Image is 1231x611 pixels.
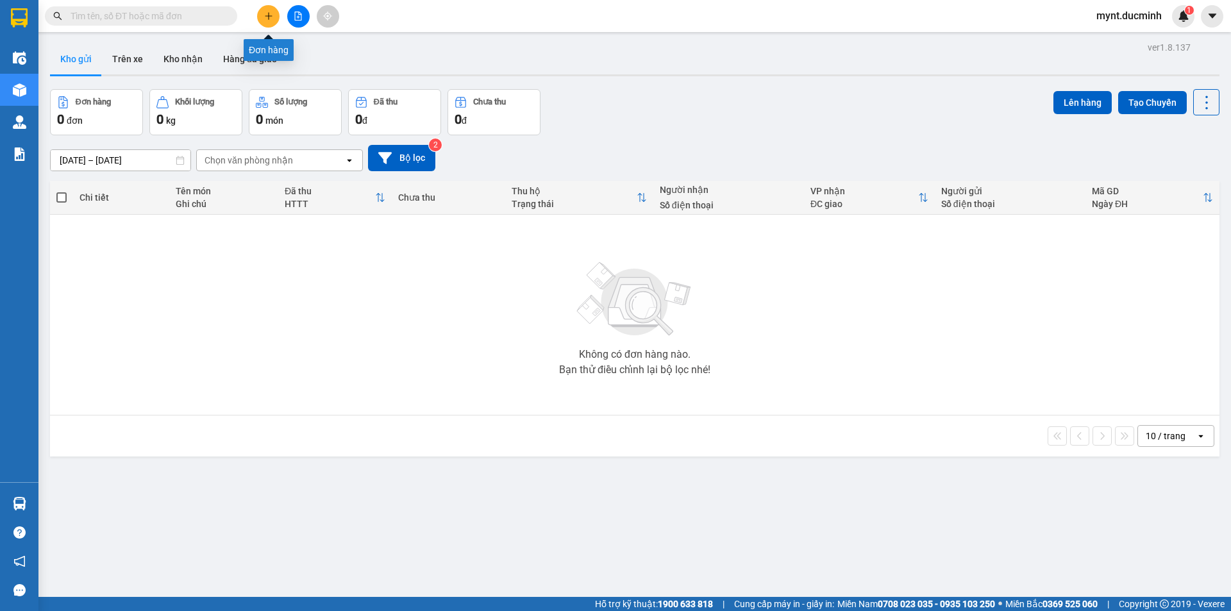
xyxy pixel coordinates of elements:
[13,115,26,129] img: warehouse-icon
[285,199,375,209] div: HTTT
[398,192,499,203] div: Chưa thu
[264,12,273,21] span: plus
[837,597,995,611] span: Miền Nam
[11,8,28,28] img: logo-vxr
[1092,186,1203,196] div: Mã GD
[362,115,367,126] span: đ
[156,112,163,127] span: 0
[723,597,724,611] span: |
[559,365,710,375] div: Bạn thử điều chỉnh lại bộ lọc nhé!
[1160,599,1169,608] span: copyright
[294,12,303,21] span: file-add
[804,181,935,215] th: Toggle SortBy
[274,97,307,106] div: Số lượng
[344,155,355,165] svg: open
[50,89,143,135] button: Đơn hàng0đơn
[13,526,26,539] span: question-circle
[67,115,83,126] span: đơn
[1185,6,1194,15] sup: 1
[374,97,398,106] div: Đã thu
[455,112,462,127] span: 0
[53,12,62,21] span: search
[595,597,713,611] span: Hỗ trợ kỹ thuật:
[249,89,342,135] button: Số lượng0món
[176,186,272,196] div: Tên món
[512,186,637,196] div: Thu hộ
[13,584,26,596] span: message
[1085,181,1219,215] th: Toggle SortBy
[998,601,1002,607] span: ⚪️
[1148,40,1191,54] div: ver 1.8.137
[149,89,242,135] button: Khối lượng0kg
[941,186,1079,196] div: Người gửi
[278,181,392,215] th: Toggle SortBy
[257,5,280,28] button: plus
[1178,10,1189,22] img: icon-new-feature
[13,497,26,510] img: warehouse-icon
[462,115,467,126] span: đ
[355,112,362,127] span: 0
[166,115,176,126] span: kg
[213,44,287,74] button: Hàng đã giao
[57,112,64,127] span: 0
[941,199,1079,209] div: Số điện thoại
[1086,8,1172,24] span: mynt.ducminh
[734,597,834,611] span: Cung cấp máy in - giấy in:
[244,39,294,61] div: Đơn hàng
[810,186,918,196] div: VP nhận
[505,181,653,215] th: Toggle SortBy
[1207,10,1218,22] span: caret-down
[51,150,190,171] input: Select a date range.
[13,555,26,567] span: notification
[368,145,435,171] button: Bộ lọc
[473,97,506,106] div: Chưa thu
[1146,430,1185,442] div: 10 / trang
[50,44,102,74] button: Kho gửi
[76,97,111,106] div: Đơn hàng
[256,112,263,127] span: 0
[660,185,798,195] div: Người nhận
[323,12,332,21] span: aim
[13,51,26,65] img: warehouse-icon
[265,115,283,126] span: món
[878,599,995,609] strong: 0708 023 035 - 0935 103 250
[71,9,222,23] input: Tìm tên, số ĐT hoặc mã đơn
[13,83,26,97] img: warehouse-icon
[285,186,375,196] div: Đã thu
[660,200,798,210] div: Số điện thoại
[512,199,637,209] div: Trạng thái
[1092,199,1203,209] div: Ngày ĐH
[175,97,214,106] div: Khối lượng
[448,89,540,135] button: Chưa thu0đ
[429,138,442,151] sup: 2
[1196,431,1206,441] svg: open
[810,199,918,209] div: ĐC giao
[1187,6,1191,15] span: 1
[287,5,310,28] button: file-add
[153,44,213,74] button: Kho nhận
[1201,5,1223,28] button: caret-down
[1053,91,1112,114] button: Lên hàng
[571,255,699,344] img: svg+xml;base64,PHN2ZyBjbGFzcz0ibGlzdC1wbHVnX19zdmciIHhtbG5zPSJodHRwOi8vd3d3LnczLm9yZy8yMDAwL3N2Zy...
[1118,91,1187,114] button: Tạo Chuyến
[205,154,293,167] div: Chọn văn phòng nhận
[176,199,272,209] div: Ghi chú
[317,5,339,28] button: aim
[579,349,691,360] div: Không có đơn hàng nào.
[102,44,153,74] button: Trên xe
[658,599,713,609] strong: 1900 633 818
[80,192,163,203] div: Chi tiết
[348,89,441,135] button: Đã thu0đ
[1005,597,1098,611] span: Miền Bắc
[1107,597,1109,611] span: |
[1043,599,1098,609] strong: 0369 525 060
[13,147,26,161] img: solution-icon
